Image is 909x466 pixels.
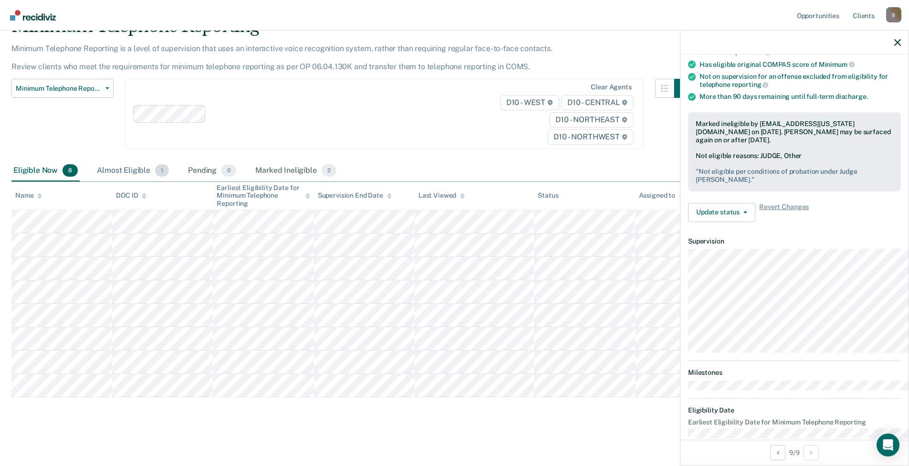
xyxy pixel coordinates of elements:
div: Pending [186,160,238,181]
span: D10 - CENTRAL [561,95,634,110]
div: Last Viewed [418,191,465,200]
dt: Milestones [688,369,901,377]
span: discharge. [836,93,868,100]
dt: Supervision [688,237,901,245]
dt: Earliest Eligibility Date for Minimum Telephone Reporting [688,418,901,426]
div: Marked Ineligible [253,160,338,181]
img: Recidiviz [10,10,56,21]
div: 9 / 9 [680,440,909,465]
button: Profile dropdown button [886,7,901,22]
dt: Eligibility Date [688,406,901,414]
div: Not on supervision for an offense excluded from eligibility for telephone [700,73,901,89]
button: Next Opportunity [804,445,819,460]
div: Marked ineligible by [EMAIL_ADDRESS][US_STATE][DOMAIN_NAME] on [DATE]. [PERSON_NAME] may be surfa... [696,120,893,144]
button: Previous Opportunity [770,445,785,460]
div: Almost Eligible [95,160,171,181]
div: Assigned to [639,191,684,200]
span: 1 [155,164,169,177]
div: S [886,7,901,22]
pre: " Not eligible per conditions of probation under Judge [PERSON_NAME]. " [696,168,893,184]
div: Supervision End Date [318,191,392,200]
span: D10 - NORTHEAST [549,112,633,127]
div: Eligible Now [11,160,80,181]
span: Revert Changes [759,203,809,222]
div: Clear agents [591,83,631,91]
span: D10 - WEST [500,95,559,110]
span: D10 - NORTHWEST [547,129,633,145]
span: 8 [63,164,78,177]
span: 0 [221,164,236,177]
div: Has eligible original COMPAS score of [700,60,901,69]
div: Name [15,191,42,200]
div: Earliest Eligibility Date for Minimum Telephone Reporting [217,184,310,208]
div: Open Intercom Messenger [877,434,899,456]
span: reporting [732,81,769,88]
p: Minimum Telephone Reporting is a level of supervision that uses an interactive voice recognition ... [11,44,553,71]
button: Update status [688,203,755,222]
div: DOC ID [116,191,146,200]
div: More than 90 days remaining until full-term [700,93,901,101]
div: Status [538,191,558,200]
div: Not eligible reasons: JUDGE, Other [696,152,893,183]
span: 2 [322,164,336,177]
span: Minimum [819,61,855,68]
span: Minimum Telephone Reporting [16,85,102,93]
